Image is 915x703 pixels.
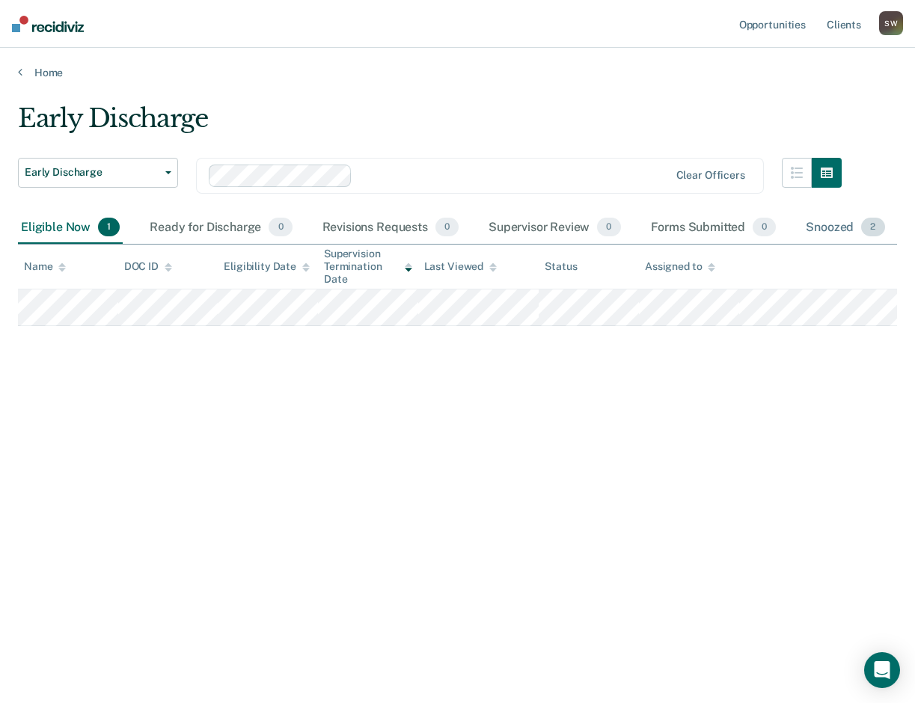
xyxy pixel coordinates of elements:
span: Early Discharge [25,166,159,179]
img: Recidiviz [12,16,84,32]
div: Open Intercom Messenger [864,652,900,688]
div: Status [545,260,577,273]
div: Eligibility Date [224,260,310,273]
div: Eligible Now1 [18,212,123,245]
span: 0 [435,218,459,237]
button: Early Discharge [18,158,178,188]
div: Ready for Discharge0 [147,212,295,245]
div: S W [879,11,903,35]
div: Forms Submitted0 [648,212,780,245]
div: Name [24,260,66,273]
div: Snoozed2 [803,212,887,245]
div: Supervision Termination Date [324,248,412,285]
span: 0 [597,218,620,237]
span: 2 [861,218,884,237]
div: Early Discharge [18,103,842,146]
div: Revisions Requests0 [319,212,462,245]
div: Clear officers [676,169,745,182]
div: Supervisor Review0 [486,212,624,245]
a: Home [18,66,897,79]
div: Assigned to [645,260,715,273]
span: 0 [753,218,776,237]
div: Last Viewed [424,260,497,273]
span: 0 [269,218,292,237]
div: DOC ID [124,260,172,273]
span: 1 [98,218,120,237]
button: SW [879,11,903,35]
